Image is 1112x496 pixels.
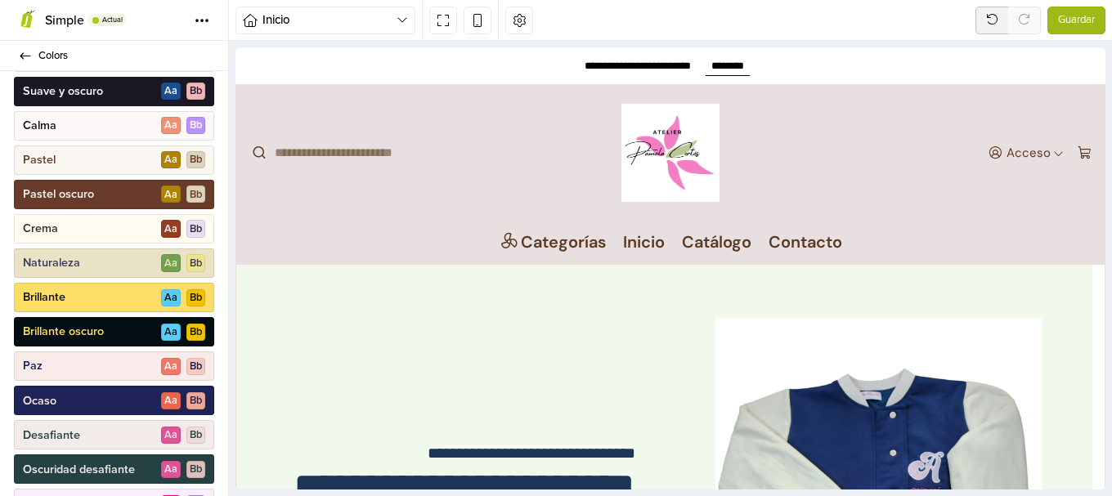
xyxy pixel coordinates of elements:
[23,83,103,100] p: Suave y oscuro
[23,324,104,340] p: Brillante oscuro
[13,145,215,176] span: Pastel
[13,110,215,141] span: Calma
[23,358,43,374] p: Paz
[771,100,815,112] div: Acceso
[45,12,84,29] span: Simple
[186,461,205,478] span: B b
[186,289,205,306] span: B b
[388,174,429,215] a: Inicio
[186,254,205,271] span: B b
[186,83,205,100] span: B b
[186,392,205,409] span: B b
[13,351,215,382] span: Paz
[23,118,56,134] p: Calma
[264,174,370,215] a: Categorías
[102,16,123,24] span: Actual
[1047,7,1105,34] button: Guardar
[161,427,181,444] span: A a
[186,117,205,134] span: B b
[235,7,415,34] button: Inicio
[1058,12,1095,29] span: Guardar
[262,11,397,29] span: Inicio
[13,76,215,107] span: Suave y oscuro
[13,419,215,450] span: Desafiante
[161,151,181,168] span: A a
[161,392,181,409] span: A a
[13,179,215,210] span: Pastel oscuro
[533,174,607,215] a: Contacto
[161,289,181,306] span: A a
[13,316,215,347] span: Brillante oscuro
[161,185,181,203] span: A a
[38,44,208,67] span: Colors
[23,186,94,203] p: Pastel oscuro
[13,248,215,279] span: Naturaleza
[386,56,484,154] img: Atelier Pamela Cortes
[13,282,215,313] span: Brillante
[161,220,181,237] span: A a
[838,93,860,118] button: Carro
[446,174,516,215] a: Catálogo
[23,427,80,444] p: Desafiante
[23,289,65,306] p: Brillante
[13,385,215,416] span: Ocaso
[23,152,56,168] p: Pastel
[186,151,205,168] span: B b
[186,427,205,444] span: B b
[23,393,56,409] p: Ocaso
[161,117,181,134] span: A a
[23,255,80,271] p: Naturaleza
[23,221,58,237] p: Crema
[13,213,215,244] span: Crema
[186,185,205,203] span: B b
[161,358,181,375] span: A a
[186,358,205,375] span: B b
[161,83,181,100] span: A a
[186,324,205,341] span: B b
[186,220,205,237] span: B b
[161,324,181,341] span: A a
[13,454,215,485] span: Oscuridad desafiante
[23,462,135,478] p: Oscuridad desafiante
[749,93,832,118] button: Acceso
[161,461,181,478] span: A a
[10,89,38,122] button: Submit
[161,254,181,271] span: A a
